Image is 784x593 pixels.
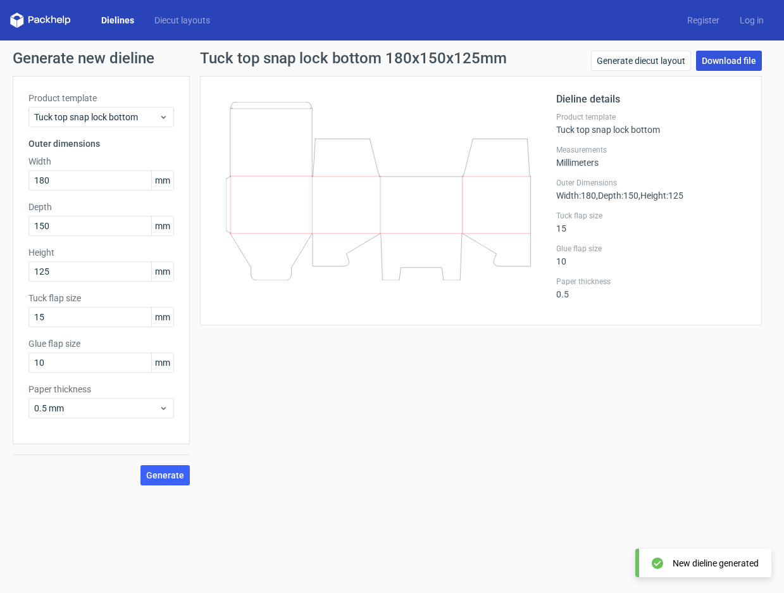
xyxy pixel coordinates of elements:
span: Generate [146,471,184,480]
div: Tuck top snap lock bottom [556,112,746,135]
a: Register [677,14,730,27]
h2: Dieline details [556,92,746,107]
span: Tuck top snap lock bottom [34,111,159,123]
span: Width : 180 [556,190,596,201]
label: Product template [556,112,746,122]
a: Log in [730,14,774,27]
button: Generate [140,465,190,485]
div: 15 [556,211,746,234]
div: 0.5 [556,277,746,299]
span: , Height : 125 [638,190,683,201]
span: mm [151,262,173,281]
div: 10 [556,244,746,266]
span: 0.5 mm [34,402,159,415]
span: mm [151,216,173,235]
div: New dieline generated [673,557,759,570]
label: Glue flap size [28,337,174,350]
a: Diecut layouts [144,14,220,27]
label: Tuck flap size [28,292,174,304]
label: Depth [28,201,174,213]
label: Glue flap size [556,244,746,254]
a: Generate diecut layout [591,51,691,71]
span: mm [151,308,173,327]
div: Millimeters [556,145,746,168]
span: mm [151,353,173,372]
label: Width [28,155,174,168]
h1: Tuck top snap lock bottom 180x150x125mm [200,51,507,66]
label: Tuck flap size [556,211,746,221]
span: , Depth : 150 [596,190,638,201]
label: Product template [28,92,174,104]
h1: Generate new dieline [13,51,772,66]
h3: Outer dimensions [28,137,174,150]
label: Paper thickness [28,383,174,396]
label: Outer Dimensions [556,178,746,188]
span: mm [151,171,173,190]
a: Dielines [91,14,144,27]
label: Measurements [556,145,746,155]
label: Height [28,246,174,259]
a: Download file [696,51,762,71]
label: Paper thickness [556,277,746,287]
